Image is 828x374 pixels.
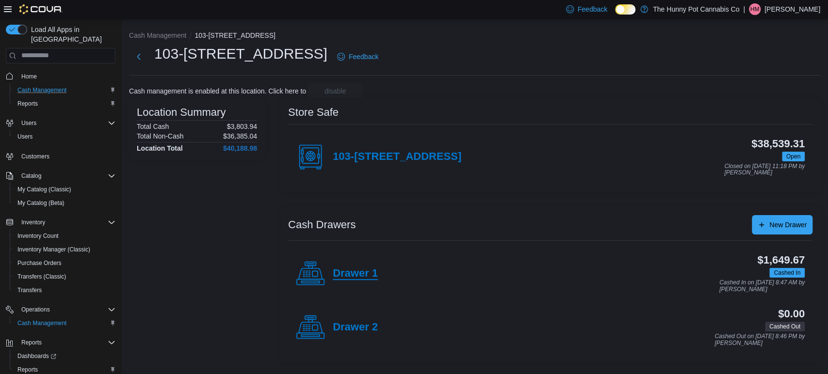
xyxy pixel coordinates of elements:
[2,336,119,349] button: Reports
[333,151,461,163] h4: 103-[STREET_ADDRESS]
[21,153,49,160] span: Customers
[764,3,820,15] p: [PERSON_NAME]
[17,232,59,240] span: Inventory Count
[21,306,50,313] span: Operations
[137,144,183,152] h4: Location Total
[769,322,800,331] span: Cashed Out
[14,244,115,255] span: Inventory Manager (Classic)
[778,308,805,320] h3: $0.00
[17,217,49,228] button: Inventory
[14,197,68,209] a: My Catalog (Beta)
[10,243,119,256] button: Inventory Manager (Classic)
[137,132,184,140] h6: Total Non-Cash
[17,100,38,108] span: Reports
[615,4,635,15] input: Dark Mode
[14,98,115,109] span: Reports
[752,215,812,234] button: New Drawer
[129,87,306,95] p: Cash management is enabled at this location. Click here to
[129,31,820,42] nav: An example of EuiBreadcrumbs
[17,246,90,253] span: Inventory Manager (Classic)
[137,123,169,130] h6: Total Cash
[14,230,115,242] span: Inventory Count
[17,259,62,267] span: Purchase Orders
[10,130,119,143] button: Users
[17,117,115,129] span: Users
[223,144,257,152] h4: $40,188.98
[333,47,382,66] a: Feedback
[10,183,119,196] button: My Catalog (Classic)
[227,123,257,130] p: $3,803.94
[27,25,115,44] span: Load All Apps in [GEOGRAPHIC_DATA]
[308,83,362,99] button: disable
[14,244,94,255] a: Inventory Manager (Classic)
[2,69,119,83] button: Home
[10,283,119,297] button: Transfers
[653,3,739,15] p: The Hunny Pot Cannabis Co
[17,151,53,162] a: Customers
[14,350,60,362] a: Dashboards
[14,84,70,96] a: Cash Management
[17,217,115,228] span: Inventory
[154,44,327,63] h1: 103-[STREET_ADDRESS]
[10,229,119,243] button: Inventory Count
[10,83,119,97] button: Cash Management
[17,286,42,294] span: Transfers
[14,271,115,282] span: Transfers (Classic)
[14,131,115,142] span: Users
[195,31,276,39] button: 103-[STREET_ADDRESS]
[288,219,356,231] h3: Cash Drawers
[2,169,119,183] button: Catalog
[719,280,805,293] p: Cashed In on [DATE] 8:47 AM by [PERSON_NAME]
[14,184,75,195] a: My Catalog (Classic)
[21,172,41,180] span: Catalog
[757,254,805,266] h3: $1,649.67
[17,170,45,182] button: Catalog
[578,4,607,14] span: Feedback
[10,196,119,210] button: My Catalog (Beta)
[17,337,46,348] button: Reports
[10,316,119,330] button: Cash Management
[21,73,37,80] span: Home
[10,349,119,363] a: Dashboards
[14,197,115,209] span: My Catalog (Beta)
[288,107,339,118] h3: Store Safe
[10,256,119,270] button: Purchase Orders
[333,267,378,280] h4: Drawer 1
[14,257,65,269] a: Purchase Orders
[21,339,42,346] span: Reports
[14,317,70,329] a: Cash Management
[21,119,36,127] span: Users
[325,86,346,96] span: disable
[14,84,115,96] span: Cash Management
[137,107,226,118] h3: Location Summary
[17,199,65,207] span: My Catalog (Beta)
[349,52,378,62] span: Feedback
[769,268,805,278] span: Cashed In
[21,218,45,226] span: Inventory
[774,268,800,277] span: Cashed In
[724,163,805,176] p: Closed on [DATE] 11:18 PM by [PERSON_NAME]
[14,284,115,296] span: Transfers
[10,97,119,110] button: Reports
[714,333,805,346] p: Cashed Out on [DATE] 8:46 PM by [PERSON_NAME]
[765,322,805,331] span: Cashed Out
[17,304,115,315] span: Operations
[17,170,115,182] span: Catalog
[743,3,745,15] p: |
[2,303,119,316] button: Operations
[17,352,56,360] span: Dashboards
[129,31,186,39] button: Cash Management
[769,220,807,230] span: New Drawer
[14,350,115,362] span: Dashboards
[786,152,800,161] span: Open
[782,152,805,161] span: Open
[14,271,70,282] a: Transfers (Classic)
[17,186,71,193] span: My Catalog (Classic)
[17,117,40,129] button: Users
[749,3,761,15] div: Hailey Minda
[2,216,119,229] button: Inventory
[14,184,115,195] span: My Catalog (Classic)
[19,4,63,14] img: Cova
[17,366,38,374] span: Reports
